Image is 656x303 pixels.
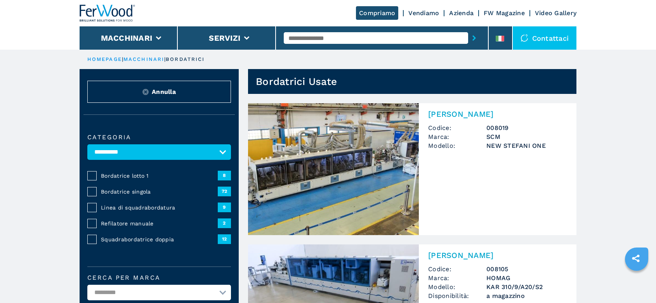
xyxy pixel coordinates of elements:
[408,9,439,17] a: Vendiamo
[449,9,474,17] a: Azienda
[428,141,486,150] span: Modello:
[484,9,525,17] a: FW Magazine
[123,56,164,62] a: macchinari
[164,56,166,62] span: |
[87,81,231,103] button: ResetAnnulla
[535,9,576,17] a: Video Gallery
[486,141,567,150] h3: NEW STEFANI ONE
[101,33,153,43] button: Macchinari
[486,291,567,300] span: a magazzino
[428,123,486,132] span: Codice:
[122,56,123,62] span: |
[428,291,486,300] span: Disponibilità:
[468,29,480,47] button: submit-button
[218,234,231,244] span: 12
[101,188,218,196] span: Bordatrice singola
[166,56,205,63] p: bordatrici
[218,171,231,180] span: 8
[101,220,218,227] span: Refilatore manuale
[486,265,567,274] h3: 008105
[428,274,486,282] span: Marca:
[218,203,231,212] span: 9
[356,6,398,20] a: Compriamo
[256,75,337,88] h1: Bordatrici Usate
[521,34,528,42] img: Contattaci
[142,89,149,95] img: Reset
[209,33,240,43] button: Servizi
[248,103,419,235] img: Bordatrice Singola SCM NEW STEFANI ONE
[626,249,646,268] a: sharethis
[101,235,218,243] span: Squadrabordatrice doppia
[428,265,486,274] span: Codice:
[428,132,486,141] span: Marca:
[428,109,567,119] h2: [PERSON_NAME]
[428,282,486,291] span: Modello:
[218,187,231,196] span: 72
[152,87,176,96] span: Annulla
[218,218,231,228] span: 2
[87,134,231,140] label: Categoria
[87,56,122,62] a: HOMEPAGE
[623,268,650,297] iframe: Chat
[513,26,577,50] div: Contattaci
[428,251,567,260] h2: [PERSON_NAME]
[101,204,218,211] span: Linea di squadrabordatura
[101,172,218,180] span: Bordatrice lotto 1
[486,282,567,291] h3: KAR 310/9/A20/S2
[248,103,576,235] a: Bordatrice Singola SCM NEW STEFANI ONE[PERSON_NAME]Codice:008019Marca:SCMModello:NEW STEFANI ONE
[486,132,567,141] h3: SCM
[486,123,567,132] h3: 008019
[80,5,135,22] img: Ferwood
[87,275,231,281] label: Cerca per marca
[486,274,567,282] h3: HOMAG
